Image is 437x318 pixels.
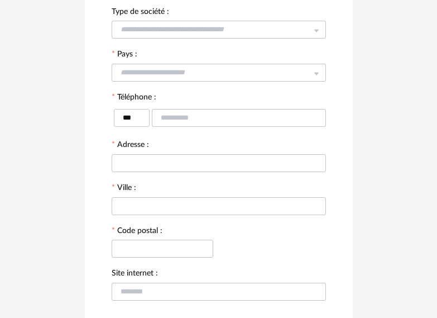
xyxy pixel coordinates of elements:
label: Pays : [112,50,137,60]
label: Adresse : [112,141,149,151]
label: Téléphone : [112,93,156,103]
label: Site internet : [112,269,158,279]
label: Ville : [112,184,136,194]
label: Type de société : [112,8,169,18]
label: Code postal : [112,227,162,237]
